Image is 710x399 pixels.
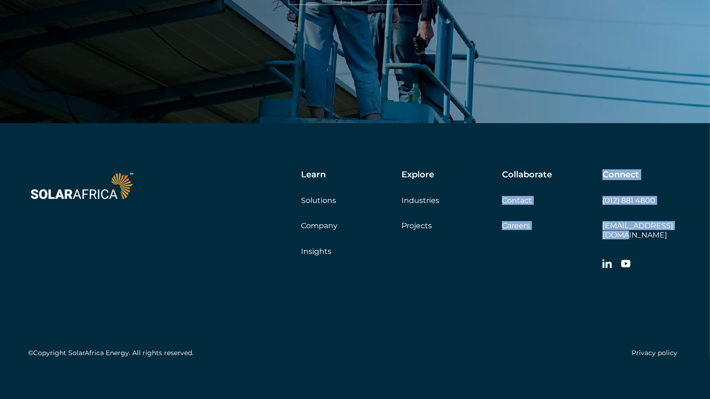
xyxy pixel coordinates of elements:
a: Insights [301,247,331,256]
a: Privacy policy [631,349,677,357]
a: Contact [502,196,532,205]
a: Industries [402,196,439,205]
a: Company [301,221,337,230]
h5: Explore [402,170,434,180]
a: Careers [502,221,530,230]
h5: Learn [301,170,326,180]
a: Projects [402,221,432,230]
a: Solutions [301,196,336,205]
h5: Connect [602,170,639,180]
h5: ©Copyright SolarAfrica Energy. All rights reserved. [28,349,194,357]
h5: Collaborate [502,170,552,180]
a: (012) 881 4800 [602,196,655,205]
a: [EMAIL_ADDRESS][DOMAIN_NAME] [602,221,673,239]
